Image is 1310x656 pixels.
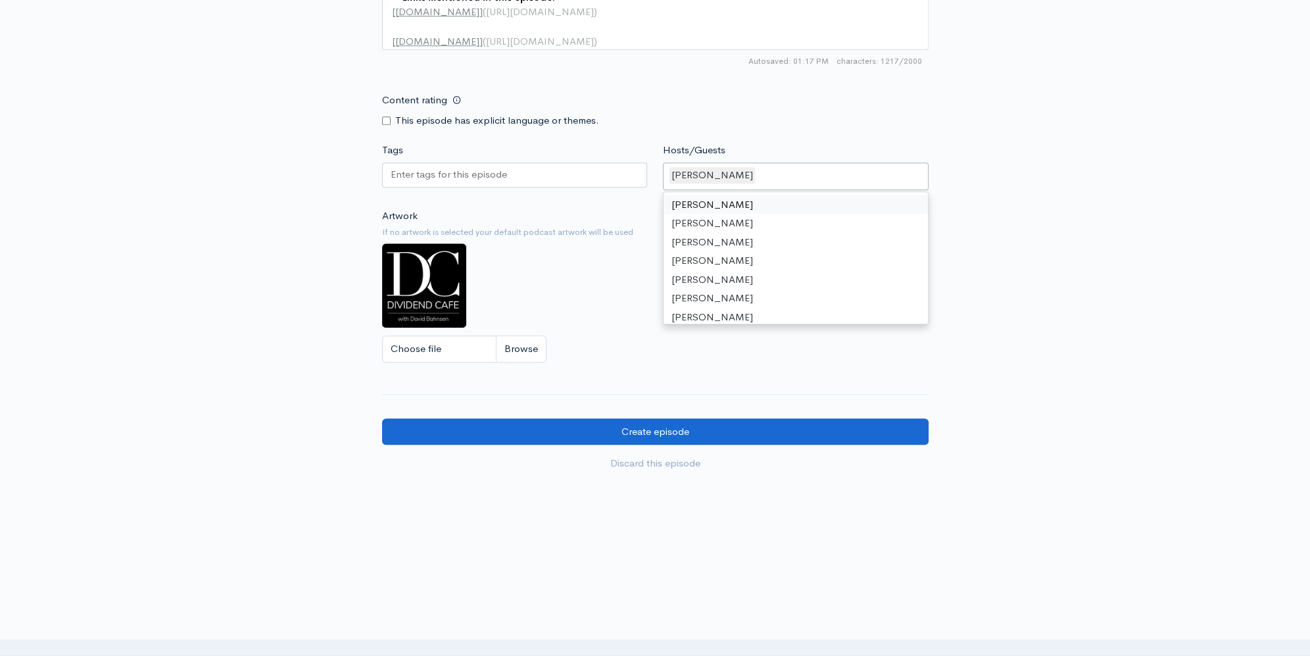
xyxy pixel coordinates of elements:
div: [PERSON_NAME] [664,308,928,327]
span: [DOMAIN_NAME] [395,5,479,18]
span: ] [479,5,483,18]
label: Hosts/Guests [663,143,725,158]
span: [URL][DOMAIN_NAME] [486,5,594,18]
span: ( [483,35,486,47]
span: ] [479,35,483,47]
div: [PERSON_NAME] [664,270,928,290]
input: Create episode [382,418,929,445]
span: [URL][DOMAIN_NAME] [486,35,594,47]
span: ( [483,5,486,18]
div: [PERSON_NAME] [664,251,928,270]
label: This episode has explicit language or themes. [395,113,599,128]
input: Enter tags for this episode [391,167,509,182]
div: [PERSON_NAME] [664,195,928,214]
span: 1217/2000 [837,55,922,67]
div: [PERSON_NAME] [664,214,928,233]
div: [PERSON_NAME] [664,233,928,252]
span: [ [392,5,395,18]
span: ) [594,5,597,18]
label: Artwork [382,209,418,224]
span: [ [392,35,395,47]
small: If no artwork is selected your default podcast artwork will be used [382,226,929,239]
div: [PERSON_NAME] [669,167,755,184]
label: Tags [382,143,403,158]
span: Autosaved: 01:17 PM [748,55,829,67]
label: Content rating [382,87,447,114]
a: Discard this episode [382,450,929,477]
div: [PERSON_NAME] [664,289,928,308]
span: ) [594,35,597,47]
span: [DOMAIN_NAME] [395,35,479,47]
